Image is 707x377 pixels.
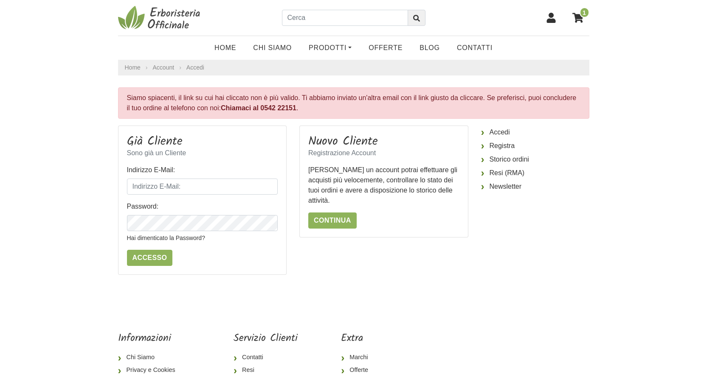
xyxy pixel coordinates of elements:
strong: Chiamaci al 0542 22151 [221,104,296,112]
p: [PERSON_NAME] un account potrai effettuare gli acquisti più velocemente, controllare lo stato dei... [308,165,459,206]
p: Sono già un Cliente [127,148,278,158]
a: Newsletter [481,180,589,193]
a: Registra [481,139,589,153]
a: Resi [234,364,298,377]
a: Contatti [234,351,298,364]
a: Hai dimenticato la Password? [127,235,205,241]
nav: breadcrumb [118,60,589,75]
a: Storico ordini [481,153,589,166]
a: Accedi [481,126,589,139]
a: Marchi [341,351,397,364]
h5: Extra [341,332,397,345]
div: Siamo spiacenti, il link su cui hai cliccato non è più valido. Ti abbiamo inviato un'altra email ... [118,87,589,119]
h3: Nuovo Cliente [308,134,459,149]
a: Resi (RMA) [481,166,589,180]
a: 1 [568,7,589,28]
h3: Già Cliente [127,134,278,149]
label: Indirizzo E-Mail: [127,165,175,175]
a: OFFERTE [360,39,411,56]
input: Accesso [127,250,173,266]
h5: Informazioni [118,332,190,345]
iframe: fb:page Facebook Social Plugin [440,332,589,362]
h5: Servizio Clienti [234,332,298,345]
img: Erboristeria Officinale [118,5,203,31]
a: Continua [308,212,357,229]
a: Contatti [448,39,501,56]
input: Indirizzo E-Mail: [127,179,278,195]
a: Prodotti [300,39,360,56]
p: Registrazione Account [308,148,459,158]
a: Home [206,39,245,56]
a: Home [125,63,141,72]
a: Privacy e Cookies [118,364,190,377]
a: Chi Siamo [118,351,190,364]
a: Chi Siamo [245,39,300,56]
a: Account [153,63,175,72]
span: 1 [580,7,589,18]
a: Offerte [341,364,397,377]
a: Blog [411,39,448,56]
label: Password: [127,201,159,212]
input: Cerca [282,10,408,26]
a: Accedi [186,64,204,71]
